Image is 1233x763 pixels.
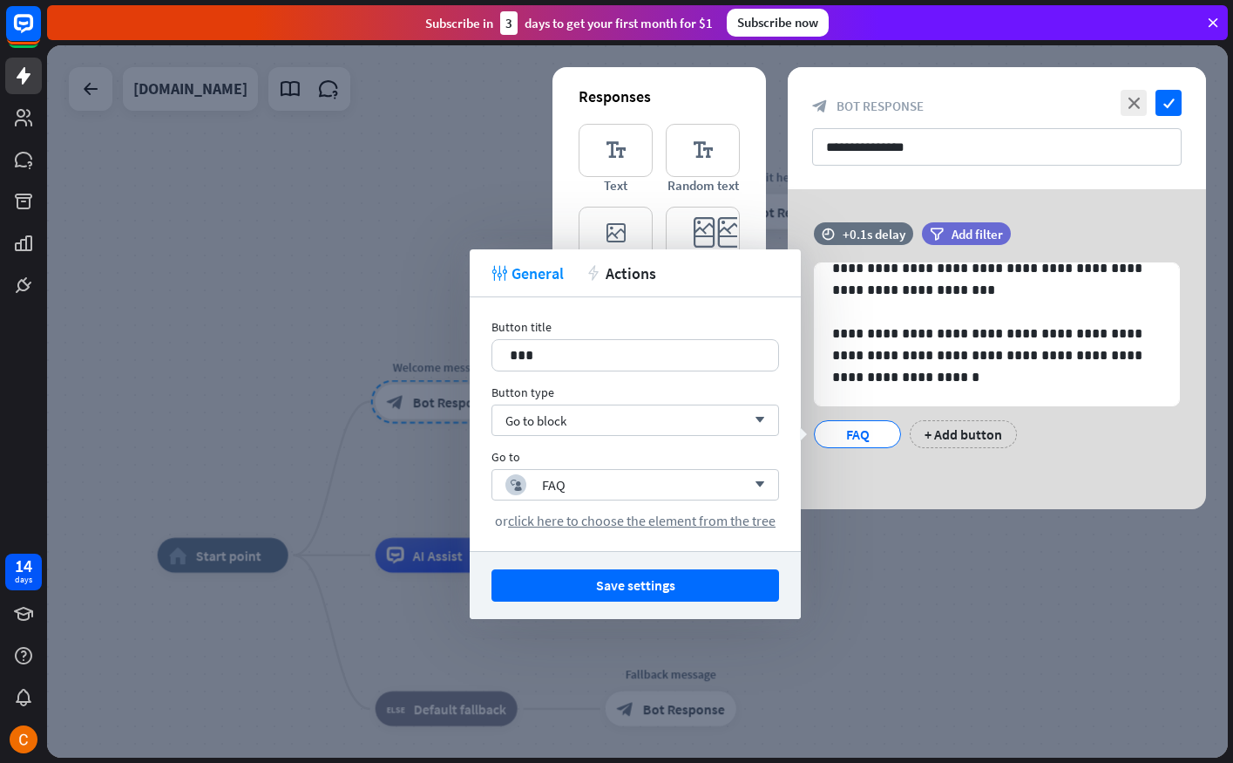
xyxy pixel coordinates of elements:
i: block_user_input [511,480,522,491]
div: 14 [15,558,32,574]
i: tweak [491,265,507,281]
span: click here to choose the element from the tree [508,512,776,529]
span: Bot Response [837,98,924,114]
span: Actions [606,263,656,283]
i: filter [930,228,944,241]
div: Subscribe in days to get your first month for $1 [425,11,713,35]
div: Button title [491,319,779,335]
div: FAQ [542,476,566,494]
div: 3 [500,11,518,35]
i: arrow_down [746,480,765,490]
a: 14 days [5,554,42,590]
span: General [511,263,564,283]
span: Go to block [505,412,566,429]
i: action [586,265,601,281]
i: time [822,228,835,240]
div: Go to [491,449,779,465]
div: +0.1s delay [843,226,905,242]
i: arrow_down [746,415,765,426]
button: Save settings [491,569,779,602]
div: + Add button [910,420,1017,448]
div: Button type [491,385,779,400]
i: check [1155,90,1182,116]
i: close [1121,90,1147,116]
div: or [491,512,779,529]
span: Add filter [952,226,1003,242]
i: block_bot_response [812,99,828,114]
div: FAQ [829,421,886,447]
div: Subscribe now [727,9,829,37]
button: Open LiveChat chat widget [14,7,66,59]
div: days [15,574,32,586]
